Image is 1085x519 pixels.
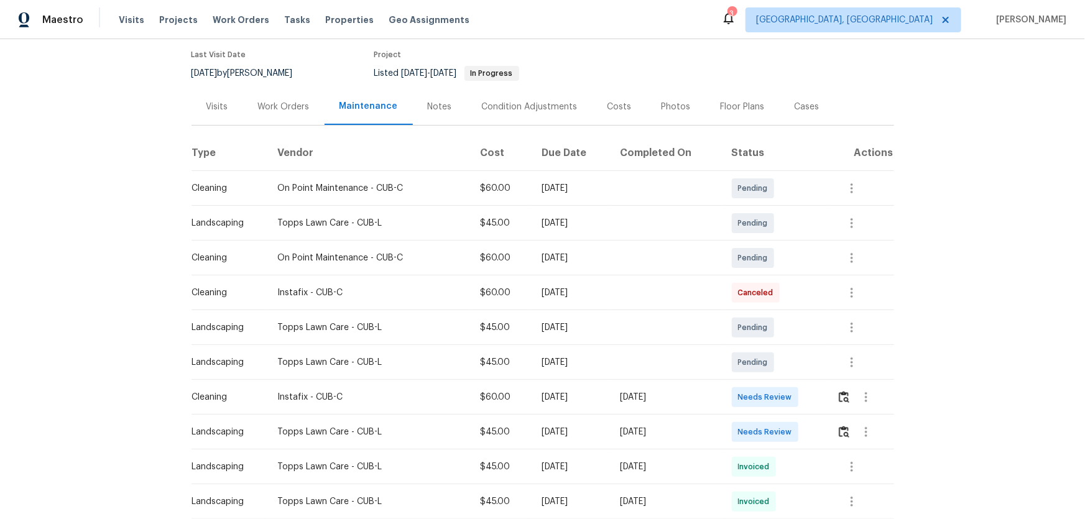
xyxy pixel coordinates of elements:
[402,69,428,78] span: [DATE]
[482,101,578,113] div: Condition Adjustments
[837,382,851,412] button: Review Icon
[278,182,460,195] div: On Point Maintenance - CUB-C
[402,69,457,78] span: -
[542,321,601,334] div: [DATE]
[738,217,773,229] span: Pending
[339,100,398,113] div: Maintenance
[192,66,308,81] div: by [PERSON_NAME]
[607,101,632,113] div: Costs
[542,391,601,403] div: [DATE]
[192,495,258,508] div: Landscaping
[621,461,712,473] div: [DATE]
[738,356,773,369] span: Pending
[192,426,258,438] div: Landscaping
[278,356,460,369] div: Topps Lawn Care - CUB-L
[542,495,601,508] div: [DATE]
[192,51,246,58] span: Last Visit Date
[738,461,775,473] span: Invoiced
[480,252,522,264] div: $60.00
[738,252,773,264] span: Pending
[542,287,601,299] div: [DATE]
[480,426,522,438] div: $45.00
[480,287,522,299] div: $60.00
[756,14,933,26] span: [GEOGRAPHIC_DATA], [GEOGRAPHIC_DATA]
[721,101,765,113] div: Floor Plans
[738,182,773,195] span: Pending
[466,70,518,77] span: In Progress
[480,356,522,369] div: $45.00
[480,182,522,195] div: $60.00
[119,14,144,26] span: Visits
[542,182,601,195] div: [DATE]
[722,136,827,171] th: Status
[278,217,460,229] div: Topps Lawn Care - CUB-L
[738,287,778,299] span: Canceled
[192,252,258,264] div: Cleaning
[192,321,258,334] div: Landscaping
[795,101,820,113] div: Cases
[738,495,775,508] span: Invoiced
[284,16,310,24] span: Tasks
[192,182,258,195] div: Cleaning
[278,391,460,403] div: Instafix - CUB-C
[192,461,258,473] div: Landscaping
[621,426,712,438] div: [DATE]
[480,391,522,403] div: $60.00
[268,136,470,171] th: Vendor
[532,136,611,171] th: Due Date
[258,101,310,113] div: Work Orders
[192,217,258,229] div: Landscaping
[542,217,601,229] div: [DATE]
[374,69,519,78] span: Listed
[159,14,198,26] span: Projects
[278,461,460,473] div: Topps Lawn Care - CUB-L
[206,101,228,113] div: Visits
[827,136,893,171] th: Actions
[611,136,722,171] th: Completed On
[192,136,268,171] th: Type
[428,101,452,113] div: Notes
[480,217,522,229] div: $45.00
[431,69,457,78] span: [DATE]
[480,495,522,508] div: $45.00
[325,14,374,26] span: Properties
[542,461,601,473] div: [DATE]
[470,136,532,171] th: Cost
[621,495,712,508] div: [DATE]
[991,14,1066,26] span: [PERSON_NAME]
[542,426,601,438] div: [DATE]
[839,391,849,403] img: Review Icon
[662,101,691,113] div: Photos
[738,321,773,334] span: Pending
[278,252,460,264] div: On Point Maintenance - CUB-C
[278,287,460,299] div: Instafix - CUB-C
[542,252,601,264] div: [DATE]
[278,321,460,334] div: Topps Lawn Care - CUB-L
[542,356,601,369] div: [DATE]
[192,356,258,369] div: Landscaping
[192,391,258,403] div: Cleaning
[480,321,522,334] div: $45.00
[192,287,258,299] div: Cleaning
[837,417,851,447] button: Review Icon
[389,14,469,26] span: Geo Assignments
[839,426,849,438] img: Review Icon
[738,426,797,438] span: Needs Review
[621,391,712,403] div: [DATE]
[213,14,269,26] span: Work Orders
[42,14,83,26] span: Maestro
[727,7,736,20] div: 3
[278,495,460,508] div: Topps Lawn Care - CUB-L
[192,69,218,78] span: [DATE]
[480,461,522,473] div: $45.00
[374,51,402,58] span: Project
[278,426,460,438] div: Topps Lawn Care - CUB-L
[738,391,797,403] span: Needs Review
